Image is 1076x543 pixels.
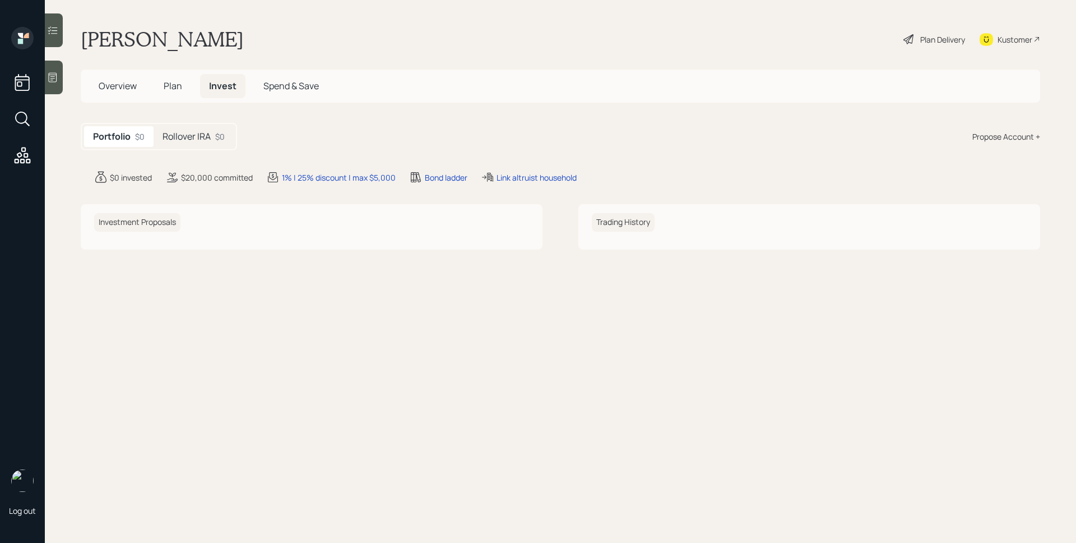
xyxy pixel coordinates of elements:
h6: Investment Proposals [94,213,180,232]
div: Propose Account + [972,131,1040,142]
div: Link altruist household [497,172,577,183]
div: Log out [9,505,36,516]
span: Plan [164,80,182,92]
div: Plan Delivery [920,34,965,45]
div: $0 [135,131,145,142]
div: $0 [215,131,225,142]
div: 1% | 25% discount | max $5,000 [282,172,396,183]
div: $20,000 committed [181,172,253,183]
span: Invest [209,80,236,92]
span: Overview [99,80,137,92]
h6: Trading History [592,213,655,232]
div: Kustomer [998,34,1032,45]
div: Bond ladder [425,172,467,183]
h5: Portfolio [93,131,131,142]
h5: Rollover IRA [163,131,211,142]
h1: [PERSON_NAME] [81,27,244,52]
img: james-distasi-headshot.png [11,470,34,492]
div: $0 invested [110,172,152,183]
span: Spend & Save [263,80,319,92]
